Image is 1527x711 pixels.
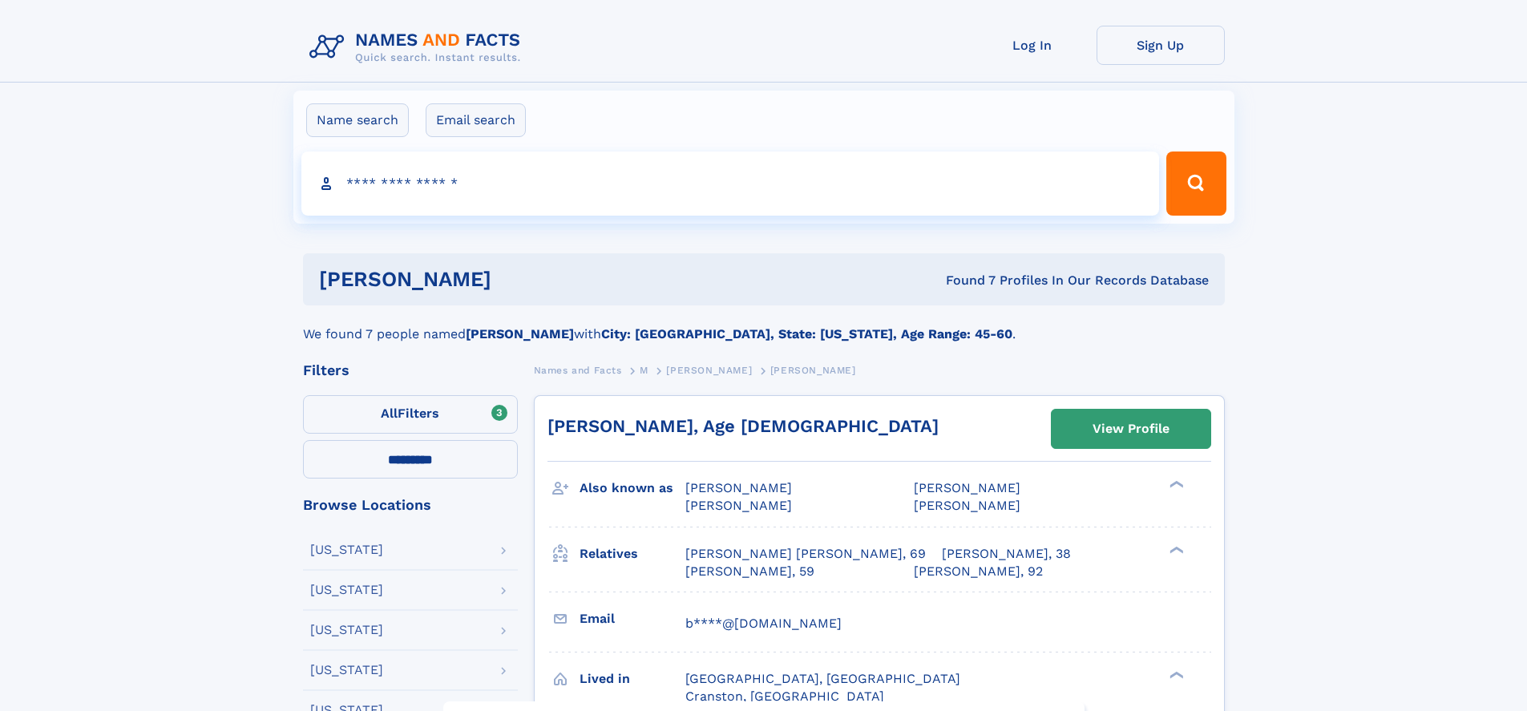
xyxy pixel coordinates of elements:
a: Names and Facts [534,360,622,380]
div: [US_STATE] [310,543,383,556]
div: Filters [303,363,518,378]
label: Email search [426,103,526,137]
button: Search Button [1166,151,1226,216]
a: Log In [968,26,1097,65]
div: [US_STATE] [310,624,383,636]
div: ❯ [1165,479,1185,490]
a: Sign Up [1097,26,1225,65]
h1: [PERSON_NAME] [319,269,719,289]
span: All [381,406,398,421]
span: M [640,365,648,376]
input: search input [301,151,1160,216]
div: [US_STATE] [310,664,383,677]
b: [PERSON_NAME] [466,326,574,341]
div: ❯ [1165,669,1185,680]
a: M [640,360,648,380]
div: ❯ [1165,544,1185,555]
b: City: [GEOGRAPHIC_DATA], State: [US_STATE], Age Range: 45-60 [601,326,1012,341]
h3: Email [580,605,685,632]
h3: Relatives [580,540,685,568]
label: Filters [303,395,518,434]
span: [PERSON_NAME] [770,365,856,376]
span: [PERSON_NAME] [666,365,752,376]
span: [PERSON_NAME] [914,480,1020,495]
a: [PERSON_NAME] [666,360,752,380]
img: Logo Names and Facts [303,26,534,69]
div: View Profile [1093,410,1169,447]
div: Found 7 Profiles In Our Records Database [718,272,1209,289]
a: View Profile [1052,410,1210,448]
h3: Lived in [580,665,685,693]
span: [PERSON_NAME] [685,480,792,495]
a: [PERSON_NAME], Age [DEMOGRAPHIC_DATA] [547,416,939,436]
span: [PERSON_NAME] [685,498,792,513]
div: Browse Locations [303,498,518,512]
div: [US_STATE] [310,584,383,596]
a: [PERSON_NAME], 59 [685,563,814,580]
span: [PERSON_NAME] [914,498,1020,513]
a: [PERSON_NAME], 92 [914,563,1043,580]
div: We found 7 people named with . [303,305,1225,344]
label: Name search [306,103,409,137]
a: [PERSON_NAME] [PERSON_NAME], 69 [685,545,926,563]
a: [PERSON_NAME], 38 [942,545,1071,563]
h3: Also known as [580,475,685,502]
span: Cranston, [GEOGRAPHIC_DATA] [685,689,884,704]
span: [GEOGRAPHIC_DATA], [GEOGRAPHIC_DATA] [685,671,960,686]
